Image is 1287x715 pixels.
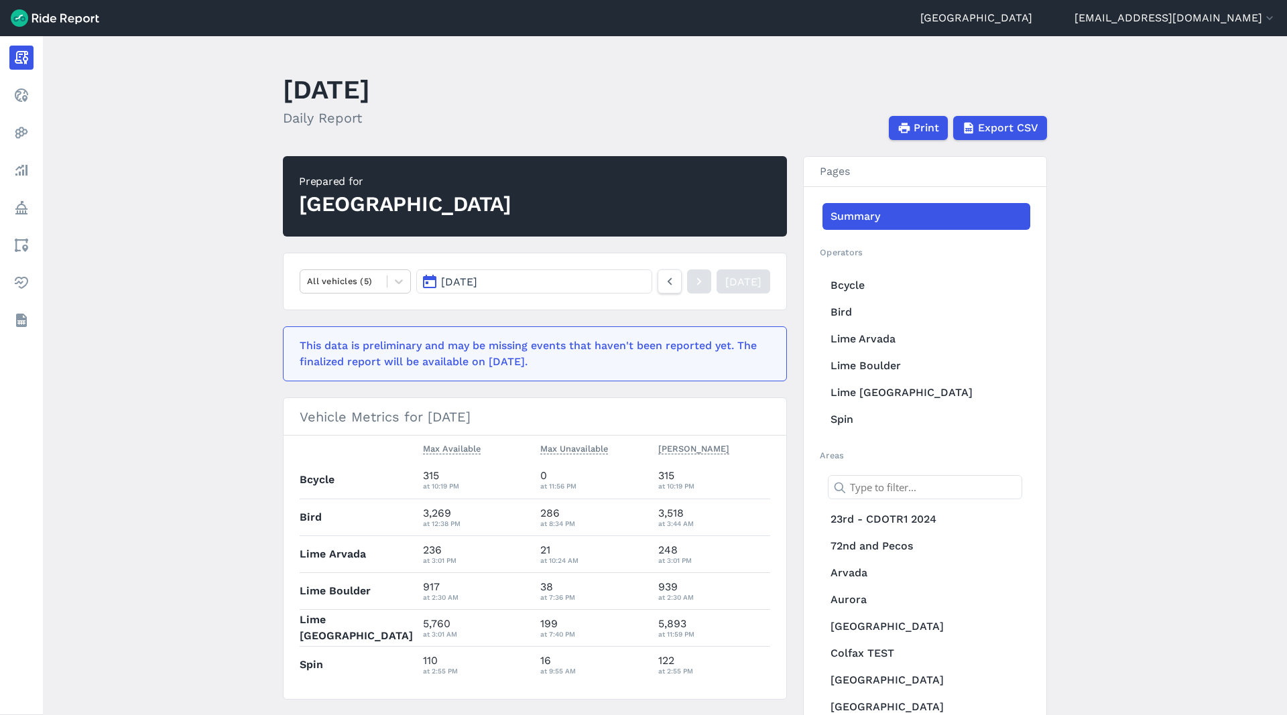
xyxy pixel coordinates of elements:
[423,468,530,492] div: 315
[540,628,648,640] div: at 7:40 PM
[283,71,370,108] h1: [DATE]
[423,591,530,603] div: at 2:30 AM
[822,640,1030,667] a: Colfax TEST
[423,441,481,457] button: Max Available
[9,121,34,145] a: Heatmaps
[299,174,511,190] div: Prepared for
[540,542,648,566] div: 21
[300,462,418,499] th: Bcycle
[914,120,939,136] span: Print
[423,616,530,640] div: 5,760
[300,646,418,683] th: Spin
[540,665,648,677] div: at 9:55 AM
[9,83,34,107] a: Realtime
[820,246,1030,259] h2: Operators
[423,542,530,566] div: 236
[9,308,34,332] a: Datasets
[889,116,948,140] button: Print
[300,535,418,572] th: Lime Arvada
[283,108,370,128] h2: Daily Report
[540,579,648,603] div: 38
[822,586,1030,613] a: Aurora
[822,203,1030,230] a: Summary
[1075,10,1276,26] button: [EMAIL_ADDRESS][DOMAIN_NAME]
[822,379,1030,406] a: Lime [GEOGRAPHIC_DATA]
[300,609,418,646] th: Lime [GEOGRAPHIC_DATA]
[658,616,771,640] div: 5,893
[441,275,477,288] span: [DATE]
[822,272,1030,299] a: Bcycle
[658,517,771,529] div: at 3:44 AM
[658,665,771,677] div: at 2:55 PM
[540,616,648,640] div: 199
[820,449,1030,462] h2: Areas
[540,480,648,492] div: at 11:56 PM
[658,591,771,603] div: at 2:30 AM
[423,554,530,566] div: at 3:01 PM
[540,441,608,457] button: Max Unavailable
[822,613,1030,640] a: [GEOGRAPHIC_DATA]
[658,554,771,566] div: at 3:01 PM
[9,196,34,220] a: Policy
[540,554,648,566] div: at 10:24 AM
[658,480,771,492] div: at 10:19 PM
[423,441,481,454] span: Max Available
[300,499,418,535] th: Bird
[822,667,1030,694] a: [GEOGRAPHIC_DATA]
[11,9,99,27] img: Ride Report
[540,441,608,454] span: Max Unavailable
[822,506,1030,533] a: 23rd - CDOTR1 2024
[828,475,1022,499] input: Type to filter...
[822,533,1030,560] a: 72nd and Pecos
[822,560,1030,586] a: Arvada
[423,653,530,677] div: 110
[658,441,729,454] span: [PERSON_NAME]
[9,271,34,295] a: Health
[416,269,652,294] button: [DATE]
[9,158,34,182] a: Analyze
[300,572,418,609] th: Lime Boulder
[658,628,771,640] div: at 11:59 PM
[284,398,786,436] h3: Vehicle Metrics for [DATE]
[822,299,1030,326] a: Bird
[717,269,770,294] a: [DATE]
[423,505,530,529] div: 3,269
[658,468,771,492] div: 315
[920,10,1032,26] a: [GEOGRAPHIC_DATA]
[540,591,648,603] div: at 7:36 PM
[540,653,648,677] div: 16
[9,233,34,257] a: Areas
[658,579,771,603] div: 939
[658,441,729,457] button: [PERSON_NAME]
[658,653,771,677] div: 122
[540,505,648,529] div: 286
[423,579,530,603] div: 917
[658,505,771,529] div: 3,518
[978,120,1038,136] span: Export CSV
[423,517,530,529] div: at 12:38 PM
[423,480,530,492] div: at 10:19 PM
[423,665,530,677] div: at 2:55 PM
[658,542,771,566] div: 248
[300,338,762,370] div: This data is preliminary and may be missing events that haven't been reported yet. The finalized ...
[540,468,648,492] div: 0
[822,326,1030,352] a: Lime Arvada
[822,352,1030,379] a: Lime Boulder
[953,116,1047,140] button: Export CSV
[423,628,530,640] div: at 3:01 AM
[540,517,648,529] div: at 8:34 PM
[299,190,511,219] div: [GEOGRAPHIC_DATA]
[9,46,34,70] a: Report
[804,157,1046,187] h3: Pages
[822,406,1030,433] a: Spin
